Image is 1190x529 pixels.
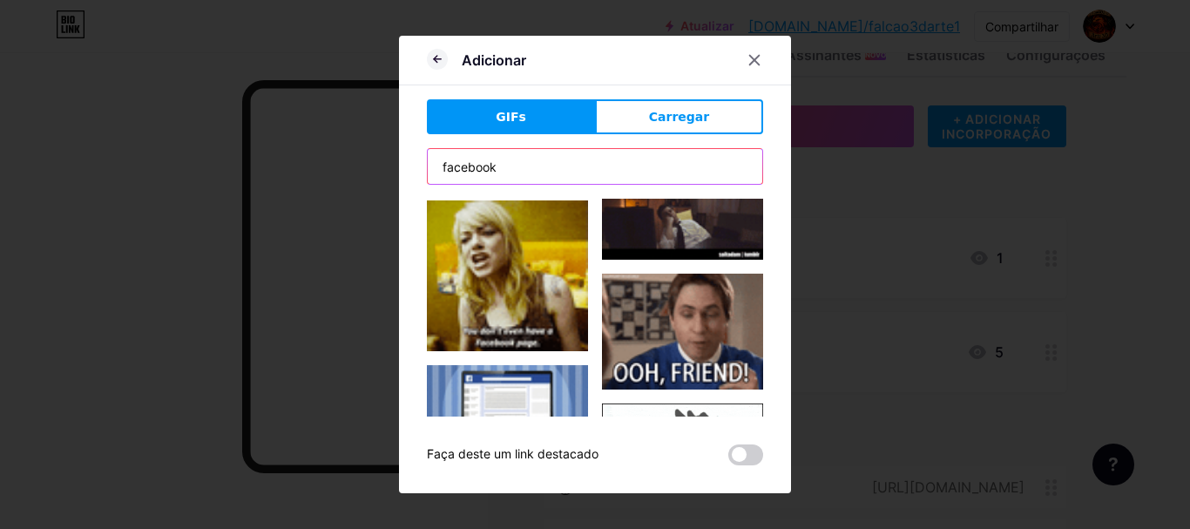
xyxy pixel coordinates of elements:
font: Carregar [649,110,709,124]
img: Gihpy [602,274,763,390]
input: Procurar [428,149,762,184]
font: Faça deste um link destacado [427,446,598,461]
button: Carregar [595,99,763,134]
img: Gihpy [427,200,588,351]
font: GIFs [496,110,526,124]
button: GIFs [427,99,595,134]
img: Gihpy [602,169,763,260]
img: Gihpy [427,365,588,445]
font: Adicionar [462,51,526,69]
